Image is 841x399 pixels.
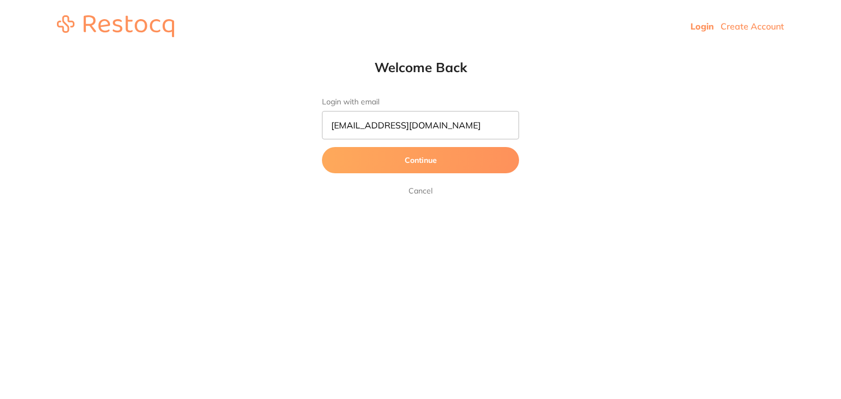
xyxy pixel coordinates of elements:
[406,184,435,197] a: Cancel
[322,97,519,107] label: Login with email
[322,147,519,173] button: Continue
[300,59,541,75] h1: Welcome Back
[690,21,714,32] a: Login
[721,21,784,32] a: Create Account
[57,15,174,37] img: restocq_logo.svg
